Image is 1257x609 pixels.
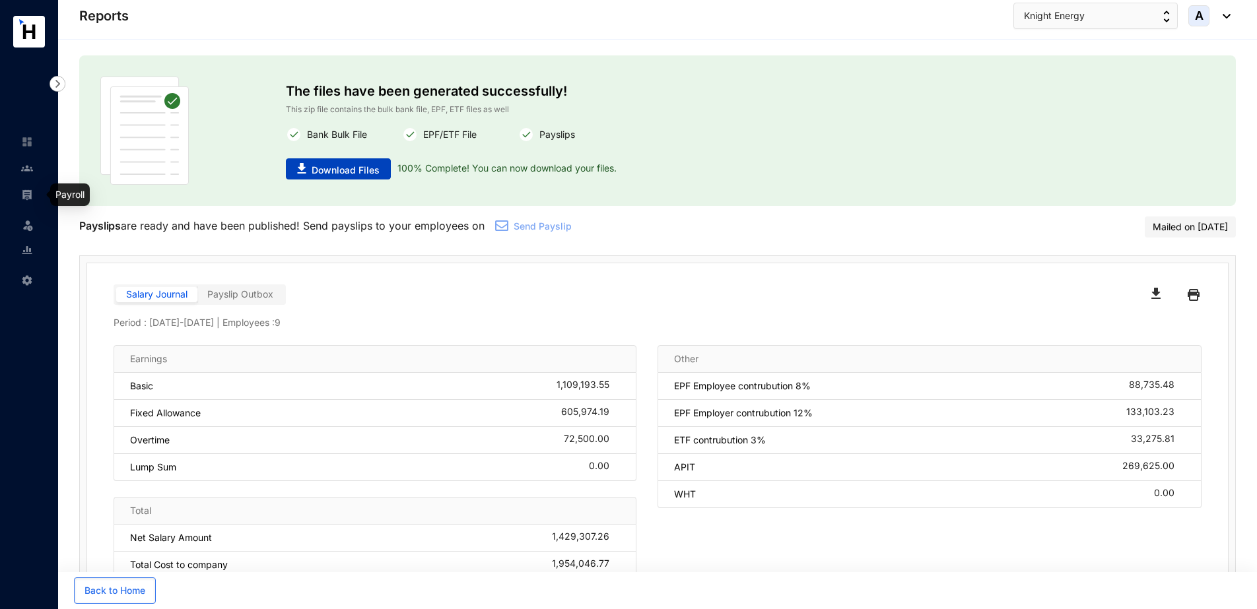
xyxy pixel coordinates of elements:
p: Total Cost to company [130,558,228,571]
span: Back to Home [85,584,145,597]
p: are ready and have been published! Send payslips to your employees on [79,218,485,234]
div: 33,275.81 [1131,433,1185,447]
div: 88,735.48 [1129,379,1185,393]
img: payroll-unselected.b590312f920e76f0c668.svg [21,189,33,201]
img: black-download.65125d1489207c3b344388237fee996b.svg [1151,288,1161,299]
p: Other [674,352,698,366]
p: 100% Complete! You can now download your files. [391,158,617,179]
img: home-unselected.a29eae3204392db15eaf.svg [21,136,33,148]
button: Send Payslip [485,216,582,238]
p: ETF contrubution 3% [674,433,766,447]
div: 133,103.23 [1126,406,1185,420]
p: Fixed Allowance [130,406,201,420]
span: Download Files [312,164,380,177]
span: Knight Energy [1024,9,1085,23]
span: Payslip Outbox [207,288,273,300]
button: Back to Home [74,577,156,604]
div: 1,954,046.77 [552,558,620,571]
div: 0.00 [589,461,620,474]
p: APIT [674,461,695,474]
p: Total [130,504,151,517]
img: white-round-correct.82fe2cc7c780f4a5f5076f0407303cee.svg [518,127,534,143]
p: Lump Sum [130,461,176,474]
p: Net Salary Amount [130,531,212,544]
p: The files have been generated successfully! [286,77,843,103]
div: 1,109,193.55 [557,379,620,393]
p: Payslips [534,127,575,143]
p: Period : [DATE] - [DATE] | Employees : 9 [114,316,1202,329]
button: Download Files [286,158,391,179]
img: publish-paper.61dc310b45d86ac63453e08fbc6f32f2.svg [100,77,189,185]
p: Bank Bulk File [302,127,367,143]
img: dropdown-black.8e83cc76930a90b1a4fdb6d089b7bf3a.svg [1216,14,1231,18]
button: Knight Energy [1013,3,1178,29]
img: up-down-arrow.74152d26bf9780fbf563ca9c90304185.svg [1163,11,1170,22]
div: 605,974.19 [561,406,620,420]
p: Payslips [79,218,121,234]
li: Payroll [11,181,42,208]
p: Basic [130,379,153,393]
div: 269,625.00 [1122,461,1185,474]
img: black-printer.ae25802fba4fa849f9fa1ebd19a7ed0d.svg [1188,284,1200,305]
li: Reports [11,237,42,263]
img: white-round-correct.82fe2cc7c780f4a5f5076f0407303cee.svg [286,127,302,143]
div: 0.00 [1154,488,1185,501]
p: Overtime [130,433,170,447]
p: EPF Employer contrubution 12% [674,406,813,420]
span: Salary Journal [126,288,187,300]
img: settings-unselected.1febfda315e6e19643a1.svg [21,274,33,286]
img: nav-icon-right.af6afadce00d159da59955279c43614e.svg [50,76,65,92]
p: Mailed on [DATE] [1153,220,1228,234]
img: people-unselected.118708e94b43a90eceab.svg [21,162,33,174]
p: This zip file contains the bulk bank file, EPF, ETF files as well [286,103,843,116]
p: WHT [674,488,696,501]
li: Home [11,129,42,155]
img: leave-unselected.2934df6273408c3f84d9.svg [21,218,34,232]
li: Contacts [11,155,42,181]
p: EPF/ETF File [418,127,477,143]
div: 1,429,307.26 [552,531,620,544]
p: Earnings [130,352,167,366]
img: report-unselected.e6a6b4230fc7da01f883.svg [21,244,33,256]
p: Reports [79,7,129,25]
p: EPF Employee contrubution 8% [674,379,811,393]
span: A [1195,10,1204,22]
img: white-round-correct.82fe2cc7c780f4a5f5076f0407303cee.svg [402,127,418,143]
div: 72,500.00 [564,433,620,447]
